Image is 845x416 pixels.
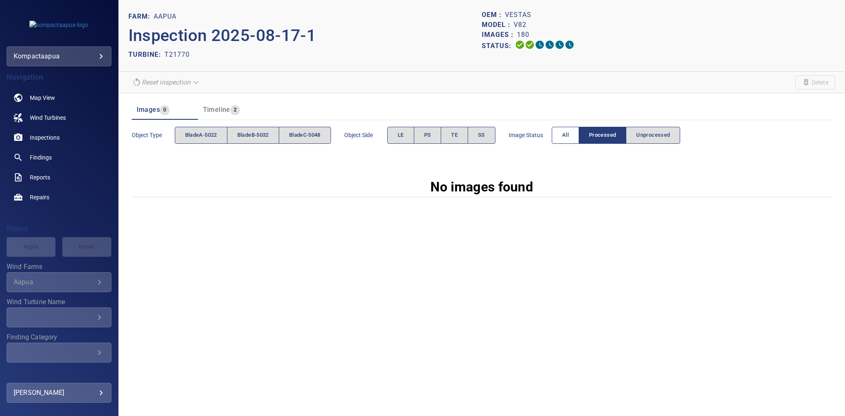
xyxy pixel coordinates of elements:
[128,12,154,22] p: FARM:
[565,40,575,50] svg: Classification 0%
[482,30,517,40] p: Images :
[7,272,111,292] div: Wind Farms
[30,193,49,201] span: Repairs
[478,131,485,140] span: SS
[451,131,458,140] span: TE
[230,105,240,115] span: 2
[424,131,431,140] span: PS
[7,343,111,363] div: Finding Category
[535,40,545,50] svg: Selecting 0%
[505,10,531,20] p: Vestas
[515,40,525,50] svg: Uploading 100%
[175,127,331,144] div: objectType
[128,50,164,60] p: TURBINE:
[545,40,555,50] svg: ML Processing 0%
[14,278,94,286] div: Aapua
[7,369,111,376] label: Finding Type
[128,75,204,89] div: Reset inspection
[387,127,414,144] button: LE
[387,127,495,144] div: objectSide
[7,148,111,167] a: findings noActive
[30,94,55,102] span: Map View
[7,46,111,66] div: kompactaapua
[795,75,835,89] span: Unable to delete the inspection due to your user permissions
[468,127,495,144] button: SS
[142,78,191,86] em: Reset inspection
[398,131,404,140] span: LE
[430,177,534,197] p: No images found
[482,10,505,20] p: OEM :
[14,50,104,63] div: kompactaapua
[30,153,52,162] span: Findings
[128,23,482,48] p: Inspection 2025-08-17-1
[185,131,217,140] span: bladeA-5022
[7,73,111,81] h4: Navigation
[517,30,529,40] p: 180
[164,50,190,60] p: T21770
[579,127,626,144] button: Processed
[555,40,565,50] svg: Matching 0%
[482,20,514,30] p: Model :
[29,21,88,29] img: kompactaapua-logo
[160,105,169,115] span: 0
[137,106,160,114] span: Images
[636,131,670,140] span: Unprocessed
[562,131,569,140] span: All
[279,127,331,144] button: bladeC-5048
[514,20,526,30] p: V82
[7,264,111,270] label: Wind Farms
[525,40,535,50] svg: Data Formatted 100%
[132,131,175,139] span: Object type
[7,334,111,341] label: Finding Category
[344,131,387,139] span: Object Side
[626,127,680,144] button: Unprocessed
[7,307,111,327] div: Wind Turbine Name
[509,131,552,139] span: Image Status
[7,88,111,108] a: map noActive
[7,108,111,128] a: windturbines noActive
[30,133,60,142] span: Inspections
[414,127,442,144] button: PS
[552,127,681,144] div: imageStatus
[7,299,111,305] label: Wind Turbine Name
[175,127,227,144] button: bladeA-5022
[30,173,50,181] span: Reports
[482,40,515,52] p: Status:
[289,131,321,140] span: bladeC-5048
[237,131,269,140] span: bladeB-5032
[7,128,111,148] a: inspections noActive
[552,127,579,144] button: All
[30,114,66,122] span: Wind Turbines
[441,127,468,144] button: TE
[7,167,111,187] a: reports noActive
[589,131,616,140] span: Processed
[154,12,176,22] p: Aapua
[14,386,104,399] div: [PERSON_NAME]
[227,127,279,144] button: bladeB-5032
[7,187,111,207] a: repairs noActive
[7,225,111,233] h4: Filters
[203,106,230,114] span: Timeline
[128,75,204,89] div: Unable to reset the inspection due to your user permissions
